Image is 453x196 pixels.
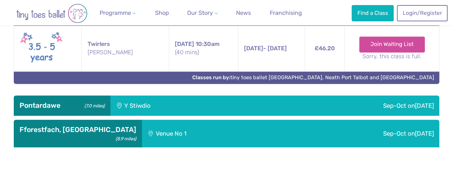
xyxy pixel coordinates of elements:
small: (7.0 miles) [82,101,104,109]
strong: Classes run by: [192,74,230,81]
span: [DATE] [415,102,433,109]
small: (8.9 miles) [113,134,136,142]
a: Find a Class [352,5,394,21]
small: (40 mins) [175,48,232,56]
h3: Fforestfach, [GEOGRAPHIC_DATA] [20,125,136,134]
small: Sorry, this class is full. [351,52,433,60]
img: Twirlers New (May 2025) [20,30,63,67]
h3: Pontardawe [20,101,105,110]
a: Programme [96,6,138,20]
a: News [233,6,253,20]
td: £46.20 [305,25,345,72]
a: Join Waiting List [359,37,425,52]
a: Login/Register [397,5,448,21]
div: Y Stiwdio [110,95,251,116]
div: Sep-Oct on [251,95,440,116]
span: Franchising [269,9,302,16]
span: - [DATE] [244,45,287,52]
a: Franchising [267,6,305,20]
span: Shop [155,9,169,16]
img: tiny toes ballet [8,4,95,23]
div: Sep-Oct on [275,120,440,148]
div: Venue No 1 [142,120,275,148]
span: News [236,9,251,16]
td: Twirlers [81,25,169,72]
span: [DATE] [244,45,263,52]
span: [DATE] [175,41,194,47]
td: 10:30am [169,25,238,72]
span: [DATE] [415,130,433,137]
a: Shop [152,6,172,20]
span: Our Story [187,9,213,16]
span: Programme [99,9,131,16]
a: Our Story [184,6,221,20]
a: Classes run by:tiny toes ballet [GEOGRAPHIC_DATA], Neath Port Talbot and [GEOGRAPHIC_DATA] [192,74,434,81]
small: [PERSON_NAME] [87,48,163,56]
